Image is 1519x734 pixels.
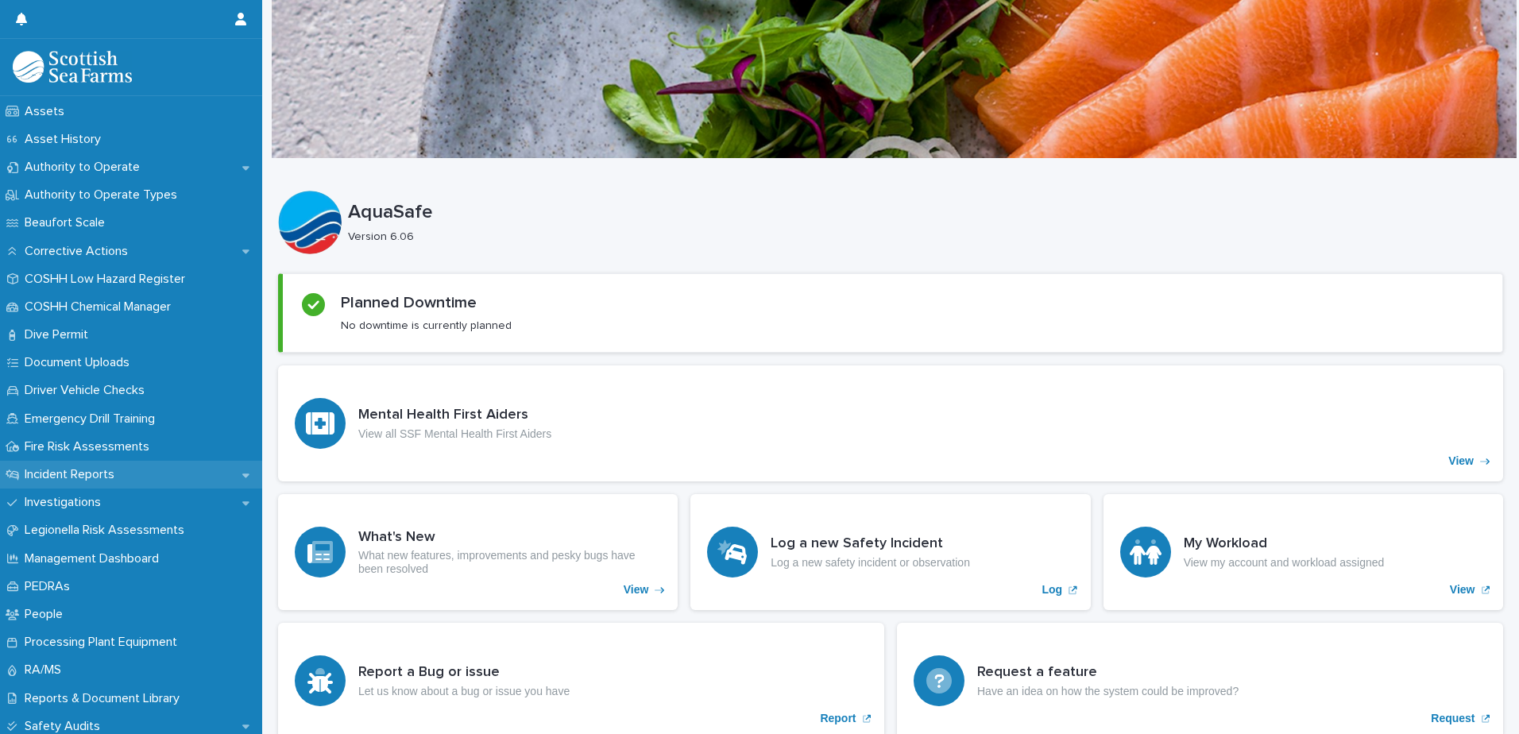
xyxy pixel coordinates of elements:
a: View [278,494,678,610]
p: Assets [18,104,77,119]
p: COSHH Low Hazard Register [18,272,198,287]
p: View all SSF Mental Health First Aiders [358,427,551,441]
p: Driver Vehicle Checks [18,383,157,398]
p: Reports & Document Library [18,691,192,706]
h3: What's New [358,529,661,547]
p: View [1448,454,1474,468]
p: Processing Plant Equipment [18,635,190,650]
p: Report [820,712,856,725]
p: Log a new safety incident or observation [771,556,970,570]
p: RA/MS [18,663,74,678]
p: What new features, improvements and pesky bugs have been resolved [358,549,661,576]
h3: Mental Health First Aiders [358,407,551,424]
p: Beaufort Scale [18,215,118,230]
p: Have an idea on how the system could be improved? [977,685,1239,698]
p: Authority to Operate Types [18,187,190,203]
p: Incident Reports [18,467,127,482]
h3: Request a feature [977,664,1239,682]
p: Safety Audits [18,719,113,734]
p: Corrective Actions [18,244,141,259]
p: Authority to Operate [18,160,153,175]
p: Management Dashboard [18,551,172,566]
p: PEDRAs [18,579,83,594]
h3: Report a Bug or issue [358,664,570,682]
p: AquaSafe [348,201,1497,224]
p: People [18,607,75,622]
p: Document Uploads [18,355,142,370]
p: No downtime is currently planned [341,319,512,333]
p: View [624,583,649,597]
p: Dive Permit [18,327,101,342]
p: Investigations [18,495,114,510]
a: View [278,365,1503,481]
h3: My Workload [1184,535,1385,553]
h2: Planned Downtime [341,293,477,312]
img: bPIBxiqnSb2ggTQWdOVV [13,51,132,83]
p: Emergency Drill Training [18,411,168,427]
a: Log [690,494,1090,610]
p: Log [1042,583,1063,597]
p: Asset History [18,132,114,147]
p: View [1450,583,1475,597]
p: COSHH Chemical Manager [18,299,184,315]
p: Legionella Risk Assessments [18,523,197,538]
p: Let us know about a bug or issue you have [358,685,570,698]
p: View my account and workload assigned [1184,556,1385,570]
p: Fire Risk Assessments [18,439,162,454]
p: Request [1431,712,1475,725]
h3: Log a new Safety Incident [771,535,970,553]
p: Version 6.06 [348,230,1490,244]
a: View [1103,494,1503,610]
